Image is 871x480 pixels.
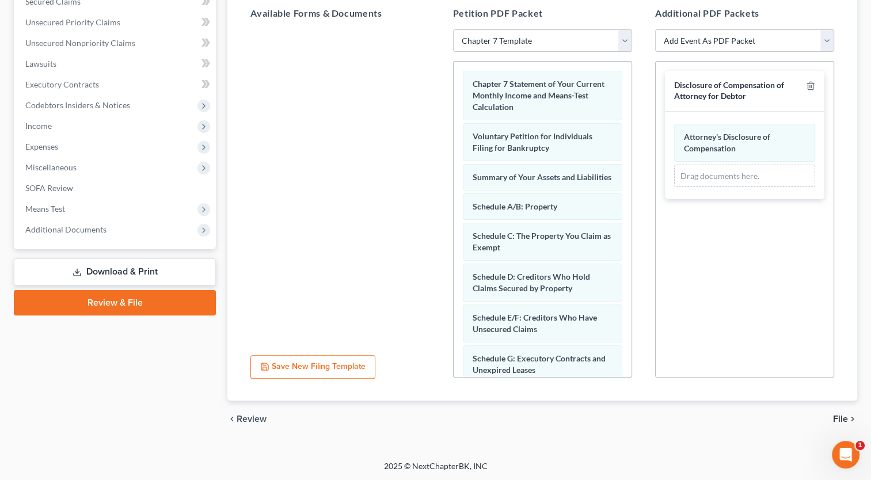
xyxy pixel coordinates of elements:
span: 1 [855,441,865,450]
span: Unsecured Nonpriority Claims [25,38,135,48]
span: Expenses [25,142,58,151]
span: Schedule C: The Property You Claim as Exempt [473,231,611,252]
span: Disclosure of Compensation of Attorney for Debtor [674,80,784,101]
a: Unsecured Nonpriority Claims [16,33,216,54]
span: Schedule G: Executory Contracts and Unexpired Leases [473,353,606,375]
a: Executory Contracts [16,74,216,95]
h5: Available Forms & Documents [250,6,429,20]
span: Means Test [25,204,65,214]
a: Unsecured Priority Claims [16,12,216,33]
span: Petition PDF Packet [453,7,543,18]
a: Download & Print [14,258,216,285]
h5: Additional PDF Packets [655,6,834,20]
a: Lawsuits [16,54,216,74]
span: Unsecured Priority Claims [25,17,120,27]
button: chevron_left Review [227,414,278,424]
span: Lawsuits [25,59,56,68]
span: Additional Documents [25,224,107,234]
span: Chapter 7 Statement of Your Current Monthly Income and Means-Test Calculation [473,79,604,112]
iframe: Intercom live chat [832,441,859,468]
span: Executory Contracts [25,79,99,89]
span: Schedule A/B: Property [473,201,557,211]
div: Drag documents here. [674,165,815,188]
span: Schedule E/F: Creditors Who Have Unsecured Claims [473,313,597,334]
span: SOFA Review [25,183,73,193]
a: SOFA Review [16,178,216,199]
span: Income [25,121,52,131]
span: Summary of Your Assets and Liabilities [473,172,611,182]
span: File [833,414,848,424]
a: Review & File [14,290,216,315]
span: Review [237,414,267,424]
button: Save New Filing Template [250,355,375,379]
span: Voluntary Petition for Individuals Filing for Bankruptcy [473,131,592,153]
span: Miscellaneous [25,162,77,172]
span: Codebtors Insiders & Notices [25,100,130,110]
i: chevron_right [848,414,857,424]
i: chevron_left [227,414,237,424]
span: Attorney's Disclosure of Compensation [684,132,770,153]
span: Schedule D: Creditors Who Hold Claims Secured by Property [473,272,590,293]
